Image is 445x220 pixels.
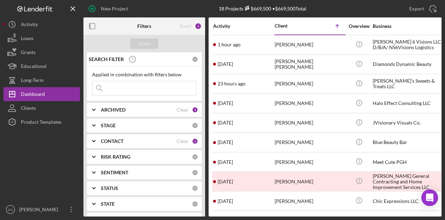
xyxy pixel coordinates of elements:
button: Educational [3,59,80,73]
div: Grants [21,45,35,61]
div: [PERSON_NAME] 6 Visions LLC D/B/A/ NS6Visions Logistics [373,36,442,54]
div: Product Templates [21,115,62,131]
div: Loans [21,31,33,47]
button: Grants [3,45,80,59]
div: $669,500 [243,6,271,12]
time: 2025-09-10 17:21 [218,139,233,145]
div: [PERSON_NAME]'s Sweets & Treats LLC [373,75,442,93]
div: [PERSON_NAME] [275,36,344,54]
div: Activity [21,17,38,33]
text: DG [8,208,13,212]
button: New Project [83,2,135,16]
div: Blue Beauty Bar [373,133,442,152]
div: Clear [177,138,188,144]
div: Clear [177,107,188,113]
b: STATE [101,201,115,207]
time: 2025-09-10 14:15 [218,198,233,204]
b: SENTIMENT [101,170,128,175]
button: Loans [3,31,80,45]
div: [PERSON_NAME] [PERSON_NAME] [275,55,344,74]
div: 0 [192,169,198,176]
button: Product Templates [3,115,80,129]
div: 0 [192,185,198,191]
time: 2025-07-16 18:15 [218,61,233,67]
button: Clients [3,101,80,115]
div: [PERSON_NAME] [275,192,344,210]
div: [PERSON_NAME] [275,94,344,113]
div: [PERSON_NAME] [275,75,344,93]
button: Activity [3,17,80,31]
div: 0 [192,154,198,160]
div: Business [373,23,442,29]
div: Dashboard [21,87,45,103]
div: Activity [213,23,274,29]
div: [PERSON_NAME] [275,114,344,132]
div: New Project [101,2,128,16]
div: Diamonds Dynamic Beauty [373,55,442,74]
button: Dashboard [3,87,80,101]
div: JVisionary Visuals Co. [373,114,442,132]
div: 0 [192,201,198,207]
div: Chic Expressions LLC [373,192,442,210]
div: Long-Term [21,73,44,89]
div: Client [275,23,309,29]
div: 0 [192,122,198,129]
div: 18 Projects • $669,500 Total [219,6,306,12]
b: CONTACT [101,138,123,144]
div: Applied in combination with filters below [92,72,196,77]
button: Apply [130,38,158,49]
b: RISK RATING [101,154,130,160]
button: Long-Term [3,73,80,87]
time: 2025-09-17 20:37 [218,81,245,86]
button: Export [402,2,442,16]
div: 1 [192,138,198,144]
time: 2025-09-08 17:57 [218,120,233,126]
time: 2025-09-12 00:06 [218,179,233,184]
div: 0 [192,56,198,62]
div: Meet Cute PGH [373,153,442,171]
time: 2025-09-16 19:37 [218,159,233,165]
div: 2 [195,23,202,30]
div: [PERSON_NAME] [275,133,344,152]
div: Halo Effect Consulting LLC [373,94,442,113]
time: 2025-09-18 17:49 [218,42,241,47]
div: Educational [21,59,47,75]
time: 2025-07-02 16:51 [218,100,233,106]
button: DG[PERSON_NAME] [3,203,80,217]
div: Export [409,2,424,16]
div: [PERSON_NAME] [17,203,63,218]
div: 1 [192,107,198,113]
div: Overview [346,23,372,29]
b: STATUS [101,185,118,191]
b: SEARCH FILTER [89,56,124,62]
b: ARCHIVED [101,107,126,113]
div: Open Intercom Messenger [421,189,438,206]
div: [PERSON_NAME] [275,172,344,191]
div: Reset [179,23,191,29]
b: Filters [137,23,151,29]
div: [PERSON_NAME] General Contracting and Home Improvement Services LLC [373,172,442,191]
div: Apply [138,38,151,49]
div: [PERSON_NAME] [275,153,344,171]
div: Clients [21,101,36,117]
b: STAGE [101,123,116,128]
